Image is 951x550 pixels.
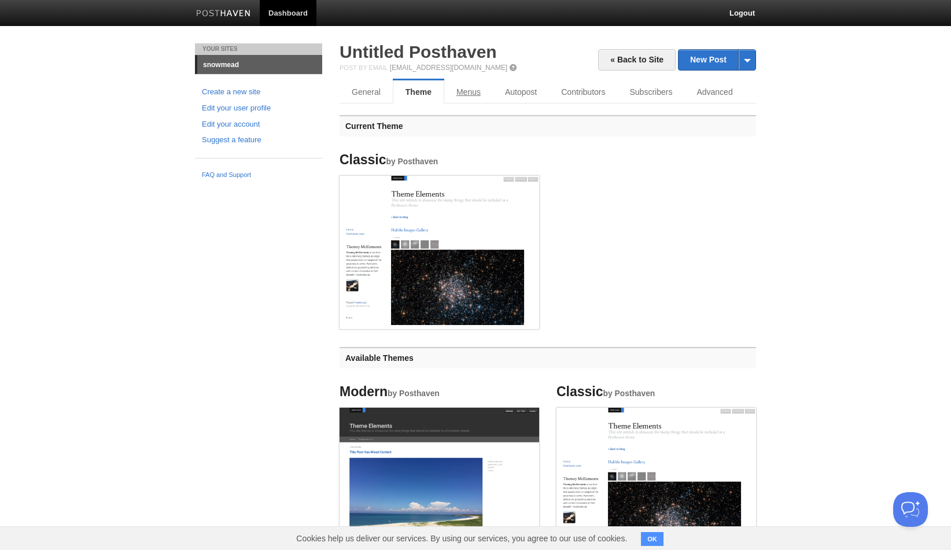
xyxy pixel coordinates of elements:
a: Menus [444,80,493,104]
a: FAQ and Support [202,170,315,180]
a: Edit your user profile [202,102,315,115]
li: Your Sites [195,43,322,55]
a: Subscribers [618,80,685,104]
img: Posthaven-bar [196,10,251,19]
a: Advanced [684,80,744,104]
a: Theme [393,80,444,104]
a: Edit your account [202,119,315,131]
h3: Current Theme [340,115,756,136]
a: Suggest a feature [202,134,315,146]
a: Autopost [493,80,549,104]
a: « Back to Site [598,49,676,71]
a: [EMAIL_ADDRESS][DOMAIN_NAME] [390,64,507,72]
a: snowmead [197,56,322,74]
a: Contributors [549,80,617,104]
h4: Modern [340,385,539,399]
a: General [340,80,393,104]
h4: Classic [340,153,539,167]
small: by Posthaven [603,389,655,398]
a: New Post [679,50,755,70]
small: by Posthaven [388,389,440,398]
h3: Available Themes [340,347,756,368]
h4: Classic [556,385,756,399]
small: by Posthaven [386,157,438,166]
button: OK [641,532,664,546]
iframe: Help Scout Beacon - Open [893,492,928,527]
span: Cookies help us deliver our services. By using our services, you agree to our use of cookies. [285,527,639,550]
a: Create a new site [202,86,315,98]
img: Screenshot [340,176,539,326]
a: Untitled Posthaven [340,42,497,61]
span: Post by Email [340,64,388,71]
